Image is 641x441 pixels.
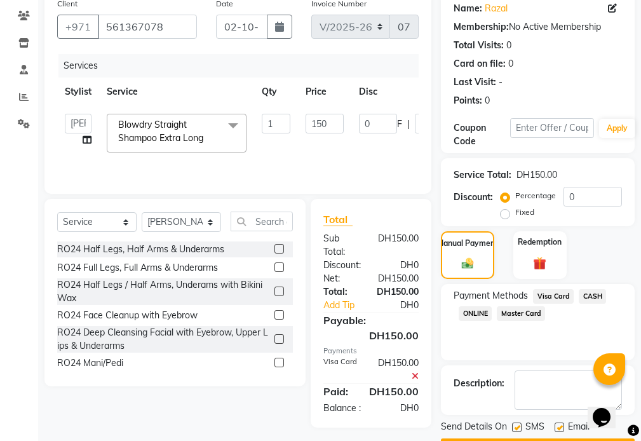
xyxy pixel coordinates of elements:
[454,191,493,204] div: Discount:
[57,356,123,370] div: RO24 Mani/Pedi
[323,346,419,356] div: Payments
[454,94,482,107] div: Points:
[314,384,360,399] div: Paid:
[254,78,298,106] th: Qty
[98,15,197,39] input: Search by Name/Mobile/Email/Code
[510,118,594,138] input: Enter Offer / Coupon Code
[57,243,224,256] div: RO24 Half Legs, Half Arms & Underarms
[454,20,509,34] div: Membership:
[314,299,381,312] a: Add Tip
[99,78,254,106] th: Service
[454,20,622,34] div: No Active Membership
[371,259,428,272] div: DH0
[368,356,428,383] div: DH150.00
[57,15,99,39] button: +971
[57,78,99,106] th: Stylist
[454,289,528,302] span: Payment Methods
[499,76,503,89] div: -
[515,190,556,201] label: Percentage
[367,285,428,299] div: DH150.00
[437,238,498,249] label: Manual Payment
[323,213,353,226] span: Total
[485,94,490,107] div: 0
[599,119,635,138] button: Apply
[515,207,534,218] label: Fixed
[497,306,545,321] span: Master Card
[506,39,511,52] div: 0
[314,356,368,383] div: Visa Card
[397,118,402,131] span: F
[298,78,351,106] th: Price
[57,326,269,353] div: RO24 Deep Cleansing Facial with Eyebrow, Upper Lips & Underarms
[533,289,574,304] span: Visa Card
[454,168,511,182] div: Service Total:
[441,420,507,436] span: Send Details On
[459,306,492,321] span: ONLINE
[529,255,550,271] img: _gift.svg
[360,384,428,399] div: DH150.00
[381,299,428,312] div: DH0
[454,76,496,89] div: Last Visit:
[314,285,367,299] div: Total:
[368,232,428,259] div: DH150.00
[57,278,269,305] div: RO24 Half Legs / Half Arms, Underams with Bikini Wax
[454,2,482,15] div: Name:
[118,119,203,144] span: Blowdry Straight Shampoo Extra Long
[314,313,428,328] div: Payable:
[371,402,428,415] div: DH0
[58,54,428,78] div: Services
[516,168,557,182] div: DH150.00
[518,236,562,248] label: Redemption
[57,309,198,322] div: RO24 Face Cleanup with Eyebrow
[368,272,428,285] div: DH150.00
[508,57,513,71] div: 0
[57,261,218,275] div: RO24 Full Legs, Full Arms & Underarms
[454,121,509,148] div: Coupon Code
[314,402,371,415] div: Balance :
[579,289,606,304] span: CASH
[203,132,209,144] a: x
[525,420,544,436] span: SMS
[458,257,477,270] img: _cash.svg
[351,78,468,106] th: Disc
[588,390,628,428] iframe: chat widget
[314,328,428,343] div: DH150.00
[231,212,293,231] input: Search or Scan
[454,57,506,71] div: Card on file:
[485,2,508,15] a: Razal
[568,420,590,436] span: Email
[314,272,368,285] div: Net:
[407,118,410,131] span: |
[314,259,371,272] div: Discount:
[454,377,504,390] div: Description:
[314,232,368,259] div: Sub Total:
[454,39,504,52] div: Total Visits:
